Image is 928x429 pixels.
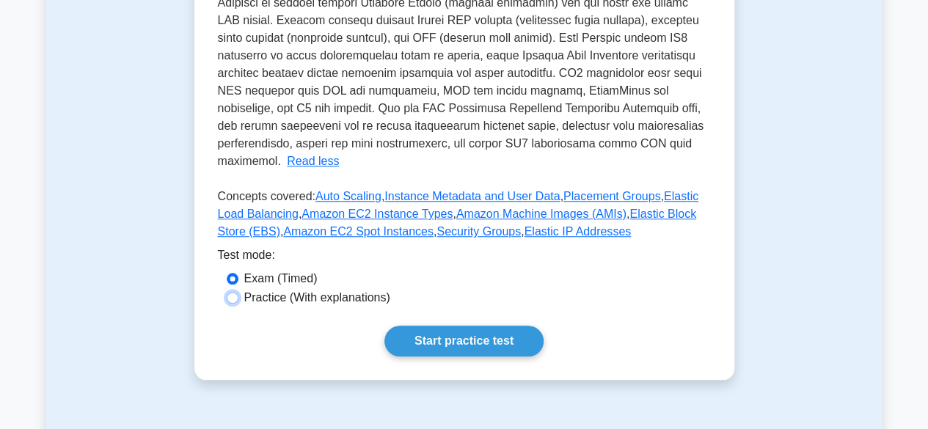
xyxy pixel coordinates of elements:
[287,153,339,170] button: Read less
[244,289,390,307] label: Practice (With explanations)
[283,225,434,238] a: Amazon EC2 Spot Instances
[384,190,560,202] a: Instance Metadata and User Data
[315,190,381,202] a: Auto Scaling
[525,225,632,238] a: Elastic IP Addresses
[563,190,661,202] a: Placement Groups
[456,208,626,220] a: Amazon Machine Images (AMIs)
[436,225,521,238] a: Security Groups
[218,246,711,270] div: Test mode:
[302,208,453,220] a: Amazon EC2 Instance Types
[218,188,711,246] p: Concepts covered: , , , , , , , , ,
[244,270,318,287] label: Exam (Timed)
[218,208,697,238] a: Elastic Block Store (EBS)
[384,326,544,356] a: Start practice test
